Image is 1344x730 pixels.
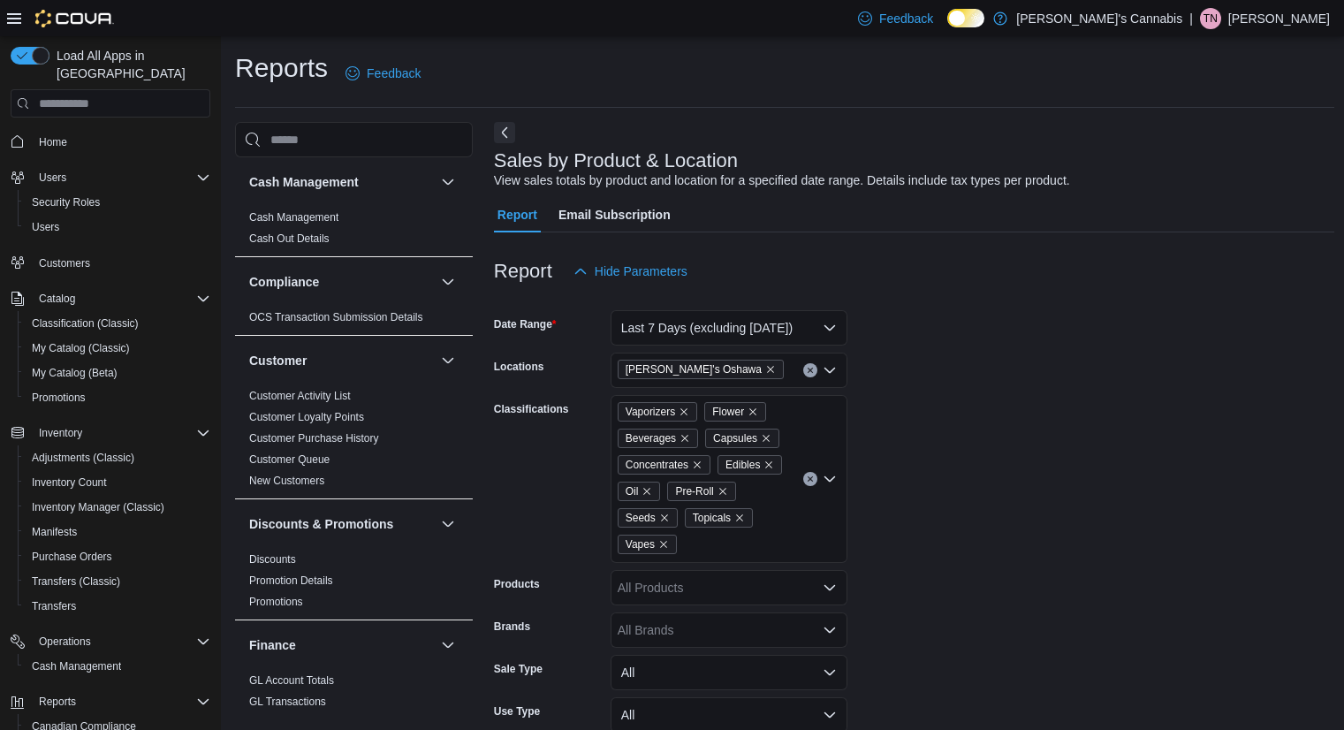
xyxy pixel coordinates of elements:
button: Discounts & Promotions [437,513,459,535]
button: Operations [4,629,217,654]
span: Customer Queue [249,452,330,467]
button: Last 7 Days (excluding [DATE]) [611,310,847,346]
button: Finance [249,636,434,654]
span: My Catalog (Classic) [25,338,210,359]
button: Catalog [4,286,217,311]
button: Compliance [437,271,459,293]
span: Hide Parameters [595,262,687,280]
span: TN [1204,8,1218,29]
div: Discounts & Promotions [235,549,473,620]
h3: Report [494,261,552,282]
span: Inventory Manager (Classic) [32,500,164,514]
button: Inventory [32,422,89,444]
button: Discounts & Promotions [249,515,434,533]
button: Clear input [803,363,817,377]
button: My Catalog (Beta) [18,361,217,385]
span: Customers [39,256,90,270]
div: Cash Management [235,207,473,256]
span: Home [32,130,210,152]
span: Topicals [693,509,731,527]
span: Promotion Details [249,574,333,588]
button: Open list of options [823,581,837,595]
span: Catalog [39,292,75,306]
div: Tiffany Neilan [1200,8,1221,29]
span: Cash Out Details [249,232,330,246]
span: Purchase Orders [32,550,112,564]
button: Adjustments (Classic) [18,445,217,470]
span: Home [39,135,67,149]
span: Cash Management [32,659,121,673]
button: Cash Management [437,171,459,193]
label: Use Type [494,704,540,719]
span: Flower [704,402,766,422]
span: Promotions [25,387,210,408]
a: Promotions [25,387,93,408]
a: Classification (Classic) [25,313,146,334]
a: My Catalog (Classic) [25,338,137,359]
button: Inventory Count [18,470,217,495]
span: Capsules [713,430,757,447]
span: Capsules [705,429,779,448]
button: Purchase Orders [18,544,217,569]
span: Users [39,171,66,185]
button: Transfers (Classic) [18,569,217,594]
button: Remove Capsules from selection in this group [761,433,771,444]
span: Purchase Orders [25,546,210,567]
span: GL Transactions [249,695,326,709]
span: Seeds [626,509,656,527]
span: Classification (Classic) [25,313,210,334]
a: Adjustments (Classic) [25,447,141,468]
span: Operations [32,631,210,652]
img: Cova [35,10,114,27]
label: Products [494,577,540,591]
span: Feedback [879,10,933,27]
span: Edibles [718,455,782,475]
span: Manifests [25,521,210,543]
button: Classification (Classic) [18,311,217,336]
span: Manifests [32,525,77,539]
button: Finance [437,635,459,656]
span: Inventory [32,422,210,444]
button: Users [18,215,217,240]
span: My Catalog (Classic) [32,341,130,355]
span: Beverages [626,430,676,447]
span: GL Account Totals [249,673,334,688]
button: Transfers [18,594,217,619]
a: Purchase Orders [25,546,119,567]
a: Customer Purchase History [249,432,379,445]
button: Open list of options [823,472,837,486]
span: Transfers [32,599,76,613]
span: Users [25,217,210,238]
span: Reports [32,691,210,712]
button: Inventory Manager (Classic) [18,495,217,520]
button: Customer [437,350,459,371]
button: Inventory [4,421,217,445]
span: New Customers [249,474,324,488]
span: My Catalog (Beta) [25,362,210,384]
a: Security Roles [25,192,107,213]
a: Cash Out Details [249,232,330,245]
span: Reports [39,695,76,709]
button: Remove Vaporizers from selection in this group [679,407,689,417]
label: Date Range [494,317,557,331]
button: Remove Topicals from selection in this group [734,513,745,523]
button: Remove Concentrates from selection in this group [692,460,702,470]
button: Remove Seeds from selection in this group [659,513,670,523]
button: Security Roles [18,190,217,215]
span: OCS Transaction Submission Details [249,310,423,324]
span: Catalog [32,288,210,309]
span: Users [32,167,210,188]
a: Transfers [25,596,83,617]
button: Clear input [803,472,817,486]
div: Customer [235,385,473,498]
button: Open list of options [823,363,837,377]
span: Vaporizers [618,402,697,422]
a: Promotion Details [249,574,333,587]
a: Customer Queue [249,453,330,466]
span: Oil [618,482,661,501]
span: Vapes [626,536,655,553]
button: Customer [249,352,434,369]
a: Home [32,132,74,153]
span: Feedback [367,65,421,82]
span: Customer Purchase History [249,431,379,445]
